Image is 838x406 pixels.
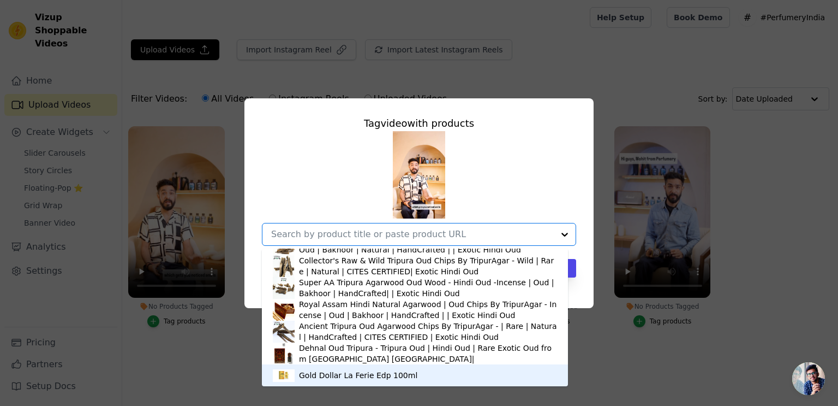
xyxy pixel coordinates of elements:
[273,299,295,321] img: product thumbnail
[299,299,557,321] div: Royal Assam Hindi Natural Agarwood | Oud Chips By TripurAgar - Incense | Oud | Bakhoor | HandCraf...
[273,255,295,277] img: product thumbnail
[792,362,825,395] a: Open chat
[273,321,295,343] img: product thumbnail
[273,343,295,364] img: product thumbnail
[262,116,576,131] div: Tag video with products
[273,364,295,386] img: product thumbnail
[299,370,417,381] div: Gold Dollar La Ferie Edp 100ml
[273,277,295,299] img: product thumbnail
[299,343,557,364] div: Dehnal Oud Tripura - Tripura Oud | Hindi Oud | Rare Exotic Oud from [GEOGRAPHIC_DATA] [GEOGRAPHIC...
[271,229,554,239] input: Search by product title or paste product URL
[299,277,557,299] div: Super AA Tripura Agarwood Oud Wood - Hindi Oud -Incense | Oud | Bakhoor | HandCrafted| | Exotic H...
[393,131,445,219] img: tn-6c2bfe9b380049d1b61ff791ba9fb2a6.png
[299,321,557,343] div: Ancient Tripura Oud Agarwood Chips By TripurAgar - | Rare | Natural | HandCrafted | CITES CERTIFI...
[299,255,557,277] div: Collector's Raw & Wild Tripura Oud Chips By TripurAgar - Wild | Rare | Natural | CITES CERTIFIED|...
